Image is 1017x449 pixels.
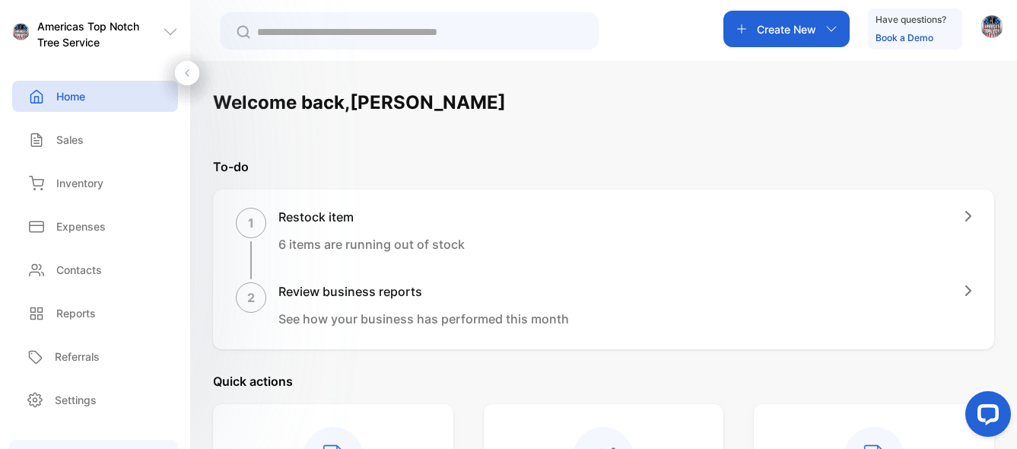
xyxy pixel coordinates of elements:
p: See how your business has performed this month [278,310,569,328]
p: 2 [247,288,255,307]
p: Quick actions [213,372,994,390]
button: avatar [980,11,1003,47]
h1: Restock item [278,208,465,226]
p: Settings [55,392,97,408]
p: Expenses [56,218,106,234]
button: Create New [723,11,850,47]
p: Inventory [56,175,103,191]
h1: Review business reports [278,282,569,301]
img: logo [12,24,30,41]
p: Sales [56,132,84,148]
p: Referrals [55,349,100,365]
p: 6 items are running out of stock [278,235,465,253]
a: Book a Demo [876,32,933,43]
iframe: LiveChat chat widget [953,385,1017,449]
p: Create New [757,21,816,37]
p: Have questions? [876,12,946,27]
p: Reports [56,305,96,321]
p: To-do [213,158,994,176]
p: Americas Top Notch Tree Service [37,18,163,50]
p: Contacts [56,262,102,278]
p: Home [56,88,85,104]
h1: Welcome back, [PERSON_NAME] [213,89,506,116]
img: avatar [980,15,1003,38]
p: 1 [248,214,254,232]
